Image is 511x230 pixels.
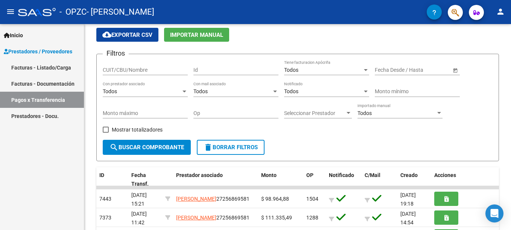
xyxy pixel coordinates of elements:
[176,172,223,178] span: Prestador asociado
[400,192,416,207] span: [DATE] 19:18
[284,88,298,94] span: Todos
[131,172,149,187] span: Fecha Transf.
[329,172,354,178] span: Notificado
[306,196,318,202] span: 1504
[261,196,289,202] span: $ 98.964,88
[409,67,446,73] input: Fecha fin
[96,28,158,42] button: Exportar CSV
[99,215,111,221] span: 7373
[451,66,459,74] button: Open calendar
[261,215,292,221] span: $ 111.335,49
[96,167,128,192] datatable-header-cell: ID
[496,7,505,16] mat-icon: person
[357,110,372,116] span: Todos
[326,167,362,192] datatable-header-cell: Notificado
[131,211,147,225] span: [DATE] 11:42
[193,88,208,94] span: Todos
[284,110,345,117] span: Seleccionar Prestador
[365,172,380,178] span: C/Mail
[284,67,298,73] span: Todos
[109,143,119,152] mat-icon: search
[164,28,229,42] button: Importar Manual
[103,48,129,59] h3: Filtros
[131,192,147,207] span: [DATE] 15:21
[400,172,418,178] span: Creado
[4,31,23,39] span: Inicio
[128,167,162,192] datatable-header-cell: Fecha Transf.
[306,172,313,178] span: OP
[59,4,87,20] span: - OPZC
[485,204,503,222] div: Open Intercom Messenger
[303,167,326,192] datatable-header-cell: OP
[4,47,72,56] span: Prestadores / Proveedores
[306,215,318,221] span: 1288
[173,167,258,192] datatable-header-cell: Prestador asociado
[99,172,104,178] span: ID
[204,143,213,152] mat-icon: delete
[362,167,397,192] datatable-header-cell: C/Mail
[102,30,111,39] mat-icon: cloud_download
[87,4,154,20] span: - [PERSON_NAME]
[103,140,191,155] button: Buscar Comprobante
[197,140,265,155] button: Borrar Filtros
[434,172,456,178] span: Acciones
[176,196,249,202] span: 27256869581
[431,167,499,192] datatable-header-cell: Acciones
[176,196,216,202] span: [PERSON_NAME]
[99,196,111,202] span: 7443
[204,144,258,151] span: Borrar Filtros
[397,167,431,192] datatable-header-cell: Creado
[400,211,416,225] span: [DATE] 14:54
[6,7,15,16] mat-icon: menu
[170,32,223,38] span: Importar Manual
[375,67,402,73] input: Fecha inicio
[261,172,277,178] span: Monto
[103,88,117,94] span: Todos
[109,144,184,151] span: Buscar Comprobante
[258,167,303,192] datatable-header-cell: Monto
[176,215,216,221] span: [PERSON_NAME]
[112,125,163,134] span: Mostrar totalizadores
[102,32,152,38] span: Exportar CSV
[176,215,249,221] span: 27256869581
